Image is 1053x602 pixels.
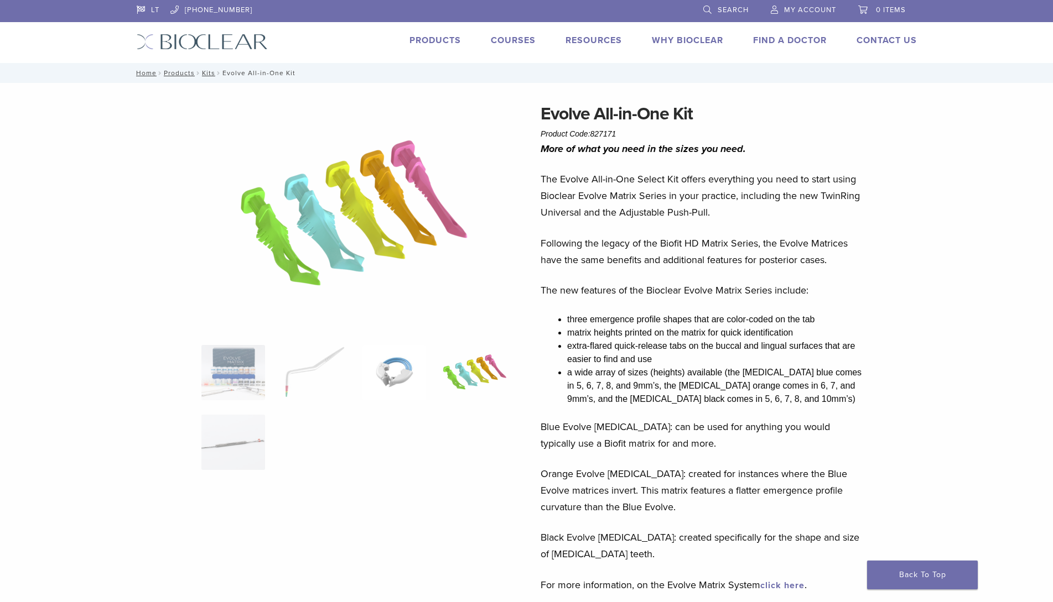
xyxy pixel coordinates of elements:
span: 827171 [590,129,616,138]
i: More of what you need in the sizes you need. [541,143,746,155]
h1: Evolve All-in-One Kit [541,101,866,127]
span: / [157,70,164,76]
p: For more information, on the Evolve Matrix System . [541,577,866,593]
a: Back To Top [867,561,978,589]
nav: Evolve All-in-One Kit [128,63,925,83]
span: My Account [784,6,836,14]
a: Find A Doctor [753,35,827,46]
a: click here [760,580,805,591]
li: three emergence profile shapes that are color-coded on the tab [567,313,866,326]
li: a wide array of sizes (heights) available (the [MEDICAL_DATA] blue comes in 5, 6, 7, 8, and 9mm’s... [567,366,866,406]
li: matrix heights printed on the matrix for quick identification [567,326,866,339]
p: Black Evolve [MEDICAL_DATA]: created specifically for the shape and size of [MEDICAL_DATA] teeth. [541,529,866,562]
img: Evolve All-in-One Kit - Image 2 [282,345,345,400]
p: Orange Evolve [MEDICAL_DATA]: created for instances where the Blue Evolve matrices invert. This m... [541,465,866,515]
p: Following the legacy of the Biofit HD Matrix Series, the Evolve Matrices have the same benefits a... [541,235,866,268]
p: Blue Evolve [MEDICAL_DATA]: can be used for anything you would typically use a Biofit matrix for ... [541,418,866,452]
span: / [195,70,202,76]
span: / [215,70,222,76]
a: Home [133,69,157,77]
img: Evolve All-in-One Kit - Image 4 [239,101,469,331]
a: Courses [491,35,536,46]
img: Bioclear [137,34,268,50]
p: The Evolve All-in-One Select Kit offers everything you need to start using Bioclear Evolve Matrix... [541,171,866,221]
span: Product Code: [541,129,616,138]
a: Products [409,35,461,46]
img: Evolve All-in-One Kit - Image 5 [201,415,265,470]
a: Resources [566,35,622,46]
a: Products [164,69,195,77]
li: extra-flared quick-release tabs on the buccal and lingual surfaces that are easier to find and use [567,339,866,366]
span: Search [718,6,749,14]
a: Why Bioclear [652,35,723,46]
a: Contact Us [857,35,917,46]
img: Evolve All-in-One Kit - Image 3 [362,345,426,400]
a: Kits [202,69,215,77]
p: The new features of the Bioclear Evolve Matrix Series include: [541,282,866,299]
img: Evolve All-in-One Kit - Image 4 [443,345,506,400]
span: 0 items [876,6,906,14]
img: IMG_0457-scaled-e1745362001290-300x300.jpg [201,345,265,400]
